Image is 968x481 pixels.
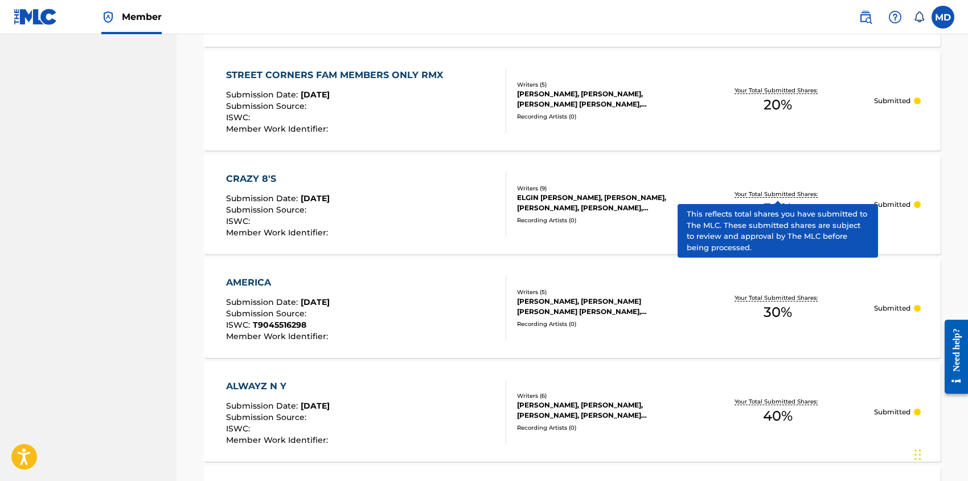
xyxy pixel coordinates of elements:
[204,258,941,358] a: AMERICASubmission Date:[DATE]Submission Source:ISWC:T9045516298Member Work Identifier:Writers (5)...
[226,412,309,422] span: Submission Source :
[517,288,681,296] div: Writers ( 5 )
[301,297,330,307] span: [DATE]
[735,190,821,198] p: Your Total Submitted Shares:
[226,297,301,307] span: Submission Date :
[517,216,681,225] div: Recording Artists ( 0 )
[874,407,910,417] p: Submitted
[14,9,58,25] img: MLC Logo
[226,68,449,82] div: STREET CORNERS FAM MEMBERS ONLY RMX
[517,80,681,89] div: Writers ( 5 )
[226,112,253,123] span: ISWC :
[888,10,902,24] img: help
[517,193,681,213] div: ELGIN [PERSON_NAME], [PERSON_NAME], [PERSON_NAME], [PERSON_NAME], [PERSON_NAME], [PERSON_NAME], [...
[226,380,331,393] div: ALWAYZ N Y
[122,10,162,23] span: Member
[735,86,821,95] p: Your Total Submitted Shares:
[764,302,792,323] span: 30 %
[101,10,115,24] img: Top Rightsholder
[204,362,941,462] a: ALWAYZ N YSubmission Date:[DATE]Submission Source:ISWC:Member Work Identifier:Writers (6)[PERSON_...
[226,331,331,341] span: Member Work Identifier :
[226,89,301,100] span: Submission Date :
[517,112,681,121] div: Recording Artists ( 0 )
[301,401,330,411] span: [DATE]
[226,193,301,203] span: Submission Date :
[517,320,681,328] div: Recording Artists ( 0 )
[301,193,330,203] span: [DATE]
[913,11,925,23] div: Notifications
[226,276,331,290] div: AMERICA
[226,308,309,319] span: Submission Source :
[226,101,309,111] span: Submission Source :
[204,154,941,254] a: CRAZY 8'SSubmission Date:[DATE]Submission Source:ISWC:Member Work Identifier:Writers (9)ELGIN [PE...
[226,227,331,238] span: Member Work Identifier :
[226,423,253,434] span: ISWC :
[859,10,872,24] img: search
[226,435,331,445] span: Member Work Identifier :
[911,426,968,481] iframe: Chat Widget
[517,184,681,193] div: Writers ( 9 )
[854,6,877,28] a: Public Search
[735,397,821,406] p: Your Total Submitted Shares:
[517,392,681,400] div: Writers ( 6 )
[874,199,910,210] p: Submitted
[226,216,253,226] span: ISWC :
[517,400,681,421] div: [PERSON_NAME], [PERSON_NAME], [PERSON_NAME], [PERSON_NAME] [PERSON_NAME], [PERSON_NAME], [PERSON_...
[226,172,331,186] div: CRAZY 8'S
[517,89,681,109] div: [PERSON_NAME], [PERSON_NAME], [PERSON_NAME] [PERSON_NAME], [PERSON_NAME], [PERSON_NAME]
[301,89,330,100] span: [DATE]
[914,438,921,472] div: Drag
[874,96,910,106] p: Submitted
[764,95,792,115] span: 20 %
[226,401,301,411] span: Submission Date :
[253,320,306,330] span: T9045516298
[517,423,681,432] div: Recording Artists ( 0 )
[735,294,821,302] p: Your Total Submitted Shares:
[932,6,954,28] div: User Menu
[936,311,968,403] iframe: Resource Center
[204,51,941,150] a: STREET CORNERS FAM MEMBERS ONLY RMXSubmission Date:[DATE]Submission Source:ISWC:Member Work Ident...
[874,303,910,313] p: Submitted
[226,320,253,330] span: ISWC :
[764,198,792,219] span: 30 %
[517,296,681,317] div: [PERSON_NAME], [PERSON_NAME] [PERSON_NAME] [PERSON_NAME], [PERSON_NAME]
[884,6,907,28] div: Help
[226,205,309,215] span: Submission Source :
[226,124,331,134] span: Member Work Identifier :
[763,406,793,426] span: 40 %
